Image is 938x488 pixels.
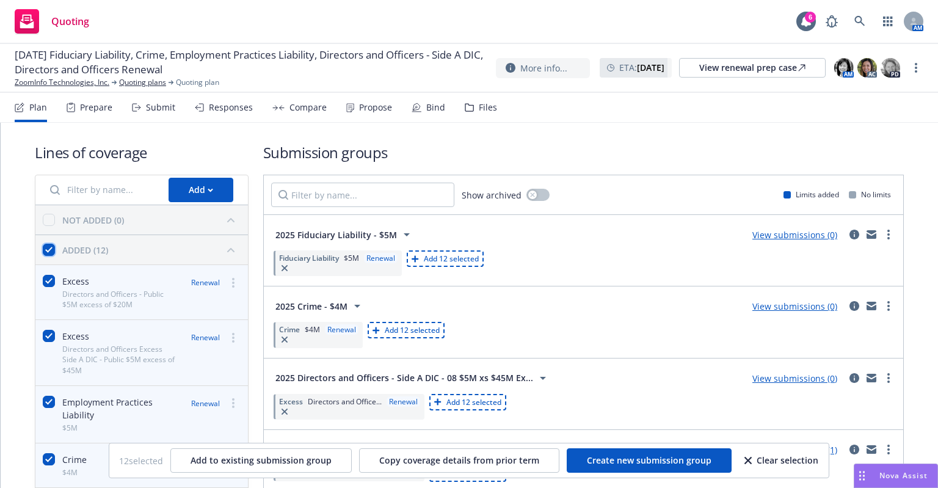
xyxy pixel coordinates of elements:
img: photo [881,58,900,78]
span: Excess [62,275,89,288]
div: Limits added [783,189,839,200]
div: Renewal [185,330,226,345]
span: Create new submission group [587,454,711,466]
input: Filter by name... [271,183,454,207]
a: mail [864,442,879,457]
span: $5M [62,423,78,433]
input: Filter by name... [43,178,161,202]
img: photo [857,58,877,78]
div: Add [189,178,213,202]
a: Report a Bug [820,9,844,34]
div: Renewal [325,324,358,335]
span: Add 12 selected [385,325,440,335]
button: Clear selection [744,448,819,473]
a: more [226,275,241,290]
div: Compare [289,103,327,112]
a: more [226,330,241,345]
span: 2025 Crime - $4M [275,300,347,313]
span: Excess [62,330,89,343]
span: Quoting plan [176,77,219,88]
a: more [909,60,923,75]
div: Propose [359,103,392,112]
div: Plan [29,103,47,112]
span: Nova Assist [879,470,928,481]
span: Excess [279,396,303,407]
button: 2025 Crime - $4M [271,294,369,318]
a: circleInformation [847,227,862,242]
div: Clear selection [744,449,818,472]
div: Files [479,103,497,112]
span: Copy coverage details from prior term [379,454,539,466]
div: Drag to move [854,464,870,487]
a: circleInformation [847,442,862,457]
a: Quoting [10,4,94,38]
span: Add 12 selected [446,397,501,407]
h1: Submission groups [263,142,904,162]
button: Create new submission group [567,448,732,473]
span: ETA : [619,61,664,74]
a: more [881,227,896,242]
button: Add to existing submission group [170,448,352,473]
a: more [881,299,896,313]
button: 2025 Directors and Officers - Side A DIC - 08 $5M xs $45M Ex... [271,366,554,390]
a: View submissions (0) [752,300,837,312]
span: 12 selected [119,454,163,467]
button: Copy coverage details from prior term [359,448,559,473]
button: ADDED (12) [62,240,241,260]
a: View renewal prep case [679,58,826,78]
span: Crime [62,453,87,466]
span: Fiduciary Liability [279,253,339,263]
button: 2025 Fiduciary Liability - $5M [271,222,418,247]
a: ZoomInfo Technologies, Inc. [15,77,109,88]
div: No limits [849,189,891,200]
span: 2025 Fiduciary Liability - $5M [275,228,397,241]
a: View submissions (0) [752,373,837,384]
a: Quoting plans [119,77,166,88]
span: Add 12 selected [424,253,479,264]
div: 6 [805,12,816,23]
span: Add to existing submission group [191,454,332,466]
a: mail [864,371,879,385]
img: photo [834,58,854,78]
div: View renewal prep case [699,59,805,77]
a: more [881,442,896,457]
span: $5M [344,253,359,263]
div: Renewal [387,396,420,407]
span: Directors and Officers - Public $5M excess of $20M [62,289,178,310]
a: more [226,396,241,410]
div: Renewal [364,253,398,263]
div: Responses [209,103,253,112]
a: more [881,371,896,385]
span: $4M [62,467,78,478]
a: View submissions (0) [752,229,837,241]
strong: [DATE] [637,62,664,73]
div: Renewal [185,396,226,411]
button: More info... [496,58,590,78]
span: [DATE] Fiduciary Liability, Crime, Employment Practices Liability, Directors and Officers - Side ... [15,48,486,77]
div: ADDED (12) [62,244,108,257]
div: Prepare [80,103,112,112]
span: $4M [305,324,320,335]
span: Employment Practices Liability [62,396,178,421]
button: Nova Assist [854,464,938,488]
a: circleInformation [847,371,862,385]
div: NOT ADDED (0) [62,214,124,227]
span: 2025 Directors and Officers - Side A DIC - 08 $5M xs $45M Ex... [275,371,533,384]
button: NOT ADDED (0) [62,210,241,230]
button: Add [169,178,233,202]
a: circleInformation [847,299,862,313]
a: mail [864,299,879,313]
h1: Lines of coverage [35,142,249,162]
button: 2025 Directors and Officers - Side A DIC - 07 $5M xs $40M Ex... [271,437,554,462]
span: Quoting [51,16,89,26]
div: Submit [146,103,175,112]
a: Search [848,9,872,34]
div: Renewal [185,275,226,290]
span: Directors and Officers Excess Side A DIC - Public $5M excess of $45M [62,344,178,375]
span: Crime [279,324,300,335]
span: Directors and Office... [308,396,382,407]
span: Show archived [462,189,522,202]
a: Switch app [876,9,900,34]
div: Bind [426,103,445,112]
span: More info... [520,62,567,75]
